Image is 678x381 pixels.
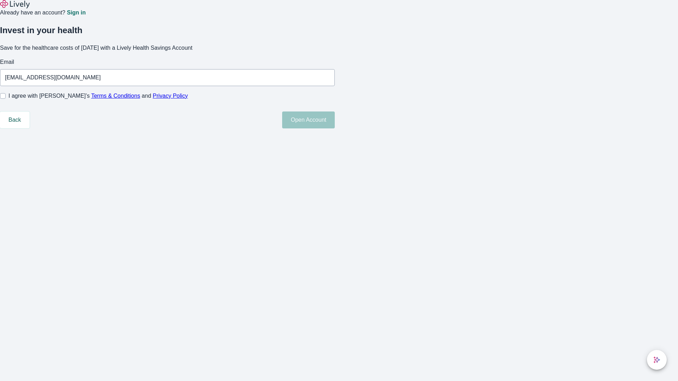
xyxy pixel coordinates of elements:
svg: Lively AI Assistant [653,356,660,363]
span: I agree with [PERSON_NAME]’s and [8,92,188,100]
a: Terms & Conditions [91,93,140,99]
button: chat [647,350,667,370]
a: Privacy Policy [153,93,188,99]
a: Sign in [67,10,85,16]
